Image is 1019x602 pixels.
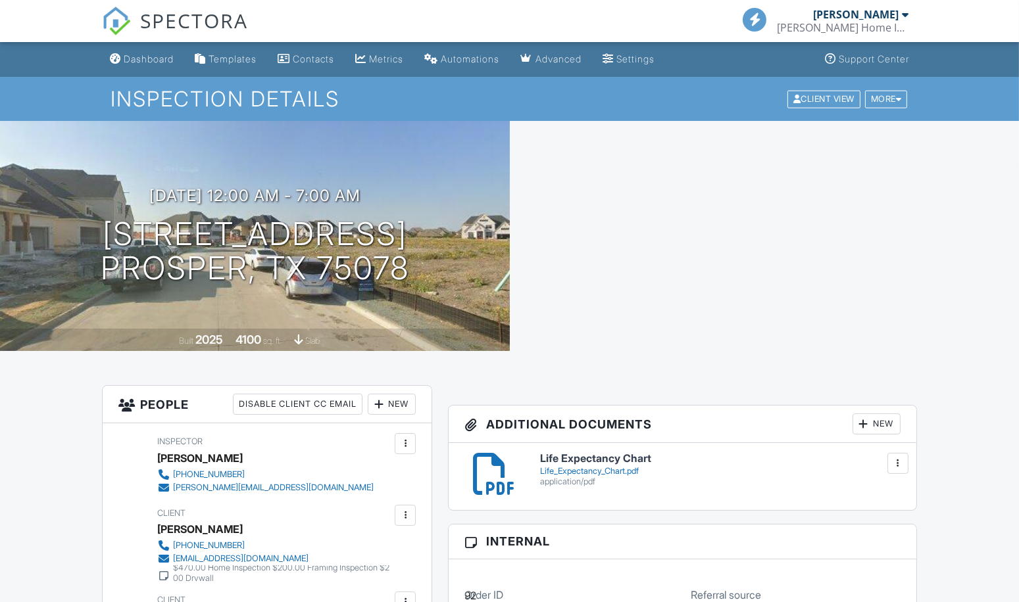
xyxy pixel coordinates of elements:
a: Metrics [350,47,409,72]
span: sq. ft. [263,336,282,346]
div: [EMAIL_ADDRESS][DOMAIN_NAME] [173,553,309,564]
div: McGee Home Inspections [777,21,908,34]
div: New [368,394,416,415]
a: Automations (Basic) [419,47,505,72]
div: [PERSON_NAME][EMAIL_ADDRESS][DOMAIN_NAME] [173,482,374,493]
div: Metrics [369,53,403,64]
label: Referral source [691,588,761,602]
div: Advanced [535,53,582,64]
a: Contacts [272,47,339,72]
a: Life Expectancy Chart Life_Expectancy_Chart.pdf application/pdf [540,453,901,486]
div: [PHONE_NUMBER] [173,469,245,480]
h1: Inspection Details [111,87,909,110]
a: SPECTORA [102,18,248,45]
a: Dashboard [105,47,179,72]
div: Dashboard [124,53,174,64]
h6: Life Expectancy Chart [540,453,901,465]
div: Templates [209,53,257,64]
div: Disable Client CC Email [233,394,362,415]
a: [EMAIL_ADDRESS][DOMAIN_NAME] [157,552,391,565]
div: application/pdf [540,476,901,487]
span: Client [157,508,186,518]
div: More [865,90,908,108]
span: Inspector [157,436,203,446]
h1: [STREET_ADDRESS] Prosper, TX 75078 [101,217,409,287]
a: Support Center [820,47,914,72]
a: [PHONE_NUMBER] [157,468,374,481]
div: 2025 [195,333,223,346]
div: Settings [616,53,655,64]
img: The Best Home Inspection Software - Spectora [102,7,131,35]
span: Built [179,336,193,346]
a: Settings [597,47,660,72]
div: [PHONE_NUMBER] [173,540,245,551]
span: slab [305,336,320,346]
div: Automations [441,53,499,64]
div: [PERSON_NAME] [157,448,243,468]
a: Templates [189,47,262,72]
div: 4100 [236,333,261,346]
div: Client View [787,90,860,108]
div: New [853,413,901,434]
span: SPECTORA [140,7,248,34]
div: [PERSON_NAME] [157,519,243,539]
h3: People [103,386,432,423]
h3: Additional Documents [449,405,916,443]
a: Advanced [515,47,587,72]
div: [PERSON_NAME] [813,8,899,21]
div: Support Center [839,53,909,64]
div: $470.00 Home Inspection $200.00 Framing Inspection $200 Drywall [173,563,391,584]
div: Contacts [293,53,334,64]
div: Life_Expectancy_Chart.pdf [540,466,901,476]
a: [PHONE_NUMBER] [157,539,391,552]
label: Order ID [464,588,503,602]
a: Client View [786,93,864,103]
h3: [DATE] 12:00 am - 7:00 am [149,187,360,204]
h3: Internal [449,524,916,559]
a: [PERSON_NAME][EMAIL_ADDRESS][DOMAIN_NAME] [157,481,374,494]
